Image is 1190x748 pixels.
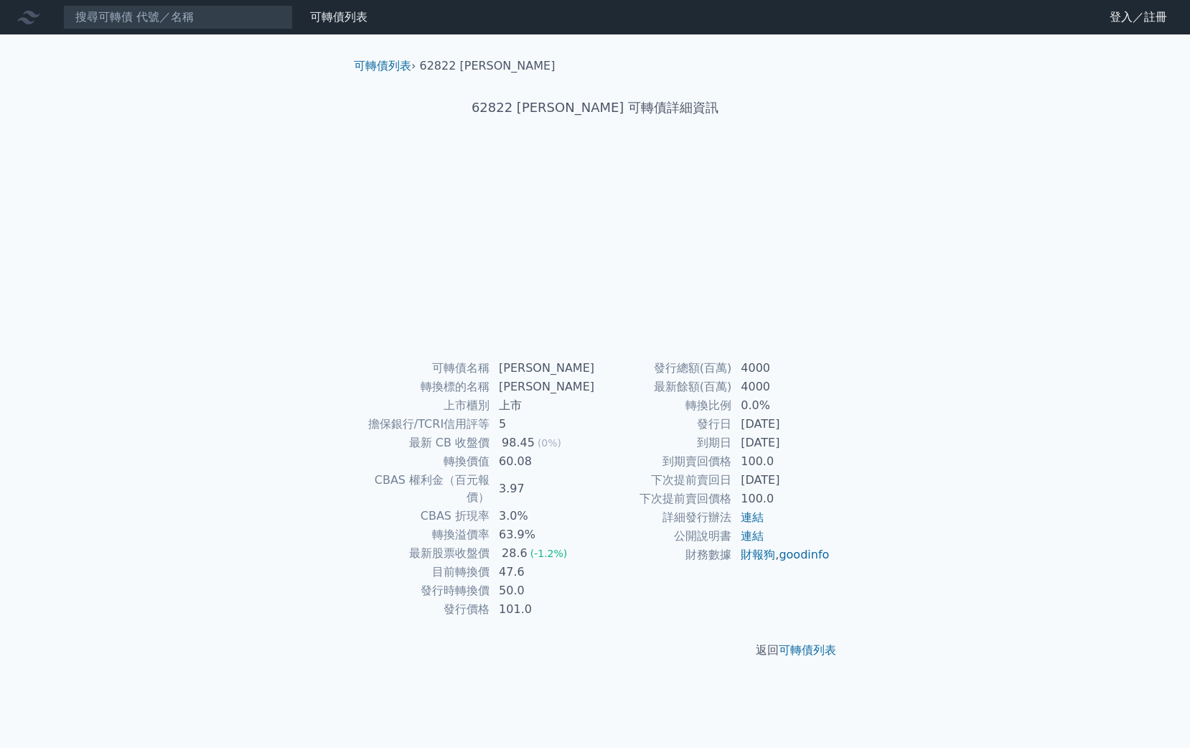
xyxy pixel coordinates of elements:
td: 最新 CB 收盤價 [360,434,490,452]
td: 最新餘額(百萬) [595,378,732,396]
td: [PERSON_NAME] [490,378,595,396]
td: 轉換標的名稱 [360,378,490,396]
td: 上市櫃別 [360,396,490,415]
td: 60.08 [490,452,595,471]
td: 發行時轉換價 [360,581,490,600]
td: 轉換溢價率 [360,525,490,544]
td: 發行總額(百萬) [595,359,732,378]
td: 發行日 [595,415,732,434]
td: 到期日 [595,434,732,452]
td: 目前轉換價 [360,563,490,581]
td: 4000 [732,359,830,378]
td: 擔保銀行/TCRI信用評等 [360,415,490,434]
td: 公開說明書 [595,527,732,546]
td: 財務數據 [595,546,732,564]
a: 可轉債列表 [354,59,411,73]
td: 下次提前賣回價格 [595,490,732,508]
td: CBAS 權利金（百元報價） [360,471,490,507]
a: 財報狗 [741,548,775,561]
td: 0.0% [732,396,830,415]
td: 到期賣回價格 [595,452,732,471]
a: 可轉債列表 [779,643,836,657]
td: 轉換比例 [595,396,732,415]
td: 5 [490,415,595,434]
td: 50.0 [490,581,595,600]
td: 下次提前賣回日 [595,471,732,490]
td: 3.97 [490,471,595,507]
input: 搜尋可轉債 代號／名稱 [63,5,293,29]
li: 62822 [PERSON_NAME] [420,57,556,75]
td: 100.0 [732,490,830,508]
td: CBAS 折現率 [360,507,490,525]
p: 返回 [342,642,848,659]
td: 可轉債名稱 [360,359,490,378]
td: 100.0 [732,452,830,471]
a: goodinfo [779,548,829,561]
td: 轉換價值 [360,452,490,471]
td: [DATE] [732,471,830,490]
td: 最新股票收盤價 [360,544,490,563]
td: [DATE] [732,434,830,452]
td: 發行價格 [360,600,490,619]
td: 63.9% [490,525,595,544]
td: 4000 [732,378,830,396]
td: 101.0 [490,600,595,619]
span: (0%) [538,437,561,449]
a: 連結 [741,510,764,524]
a: 登入／註冊 [1098,6,1179,29]
a: 連結 [741,529,764,543]
a: 可轉債列表 [310,10,367,24]
span: (-1.2%) [530,548,568,559]
td: [PERSON_NAME] [490,359,595,378]
div: 98.45 [499,434,538,452]
td: 詳細發行辦法 [595,508,732,527]
td: 47.6 [490,563,595,581]
td: 3.0% [490,507,595,525]
li: › [354,57,416,75]
td: 上市 [490,396,595,415]
td: [DATE] [732,415,830,434]
h1: 62822 [PERSON_NAME] 可轉債詳細資訊 [342,98,848,118]
td: , [732,546,830,564]
div: 28.6 [499,545,530,562]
